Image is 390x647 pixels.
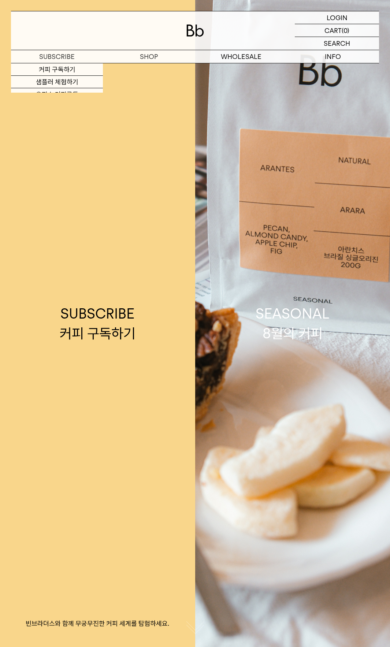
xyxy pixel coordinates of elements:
div: SUBSCRIBE 커피 구독하기 [60,304,135,343]
a: SHOP [103,50,195,63]
a: 커피 구독하기 [11,63,103,76]
a: 샘플러 체험하기 [11,76,103,88]
a: SUBSCRIBE [11,50,103,63]
p: (0) [342,24,349,37]
p: LOGIN [327,11,348,24]
img: 로고 [186,25,204,37]
p: SEARCH [324,37,350,50]
div: SEASONAL 8월의 커피 [256,304,330,343]
p: CART [324,24,342,37]
a: LOGIN [295,11,379,24]
p: INFO [287,50,379,63]
p: WHOLESALE [195,50,287,63]
a: 오피스 커피구독 [11,88,103,101]
a: CART (0) [295,24,379,37]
